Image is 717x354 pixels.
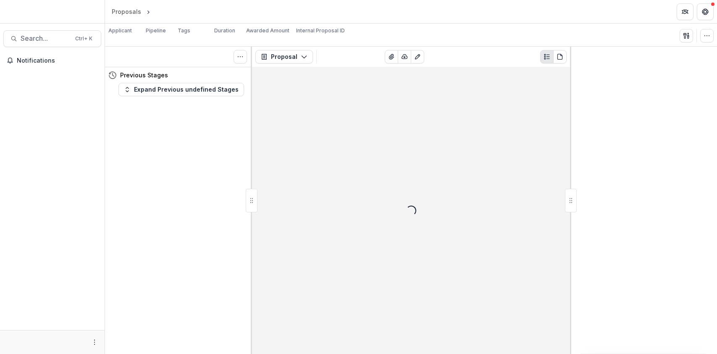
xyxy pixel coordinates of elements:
button: Expand Previous undefined Stages [118,83,244,96]
button: Search... [3,30,101,47]
button: More [89,337,100,347]
div: Ctrl + K [74,34,94,43]
a: Proposals [108,5,144,18]
button: Notifications [3,54,101,67]
p: Tags [178,27,190,34]
button: Plaintext view [540,50,554,63]
nav: breadcrumb [108,5,188,18]
button: Toggle View Cancelled Tasks [234,50,247,63]
span: Notifications [17,57,98,64]
button: Proposal [255,50,313,63]
p: Internal Proposal ID [296,27,345,34]
p: Duration [214,27,235,34]
button: View Attached Files [385,50,398,63]
p: Applicant [108,27,132,34]
button: Get Help [697,3,714,20]
h4: Previous Stages [120,71,168,79]
button: Edit as form [411,50,424,63]
span: Search... [21,34,70,42]
button: Partners [677,3,693,20]
p: Awarded Amount [246,27,289,34]
button: PDF view [553,50,567,63]
p: Pipeline [146,27,166,34]
div: Proposals [112,7,141,16]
